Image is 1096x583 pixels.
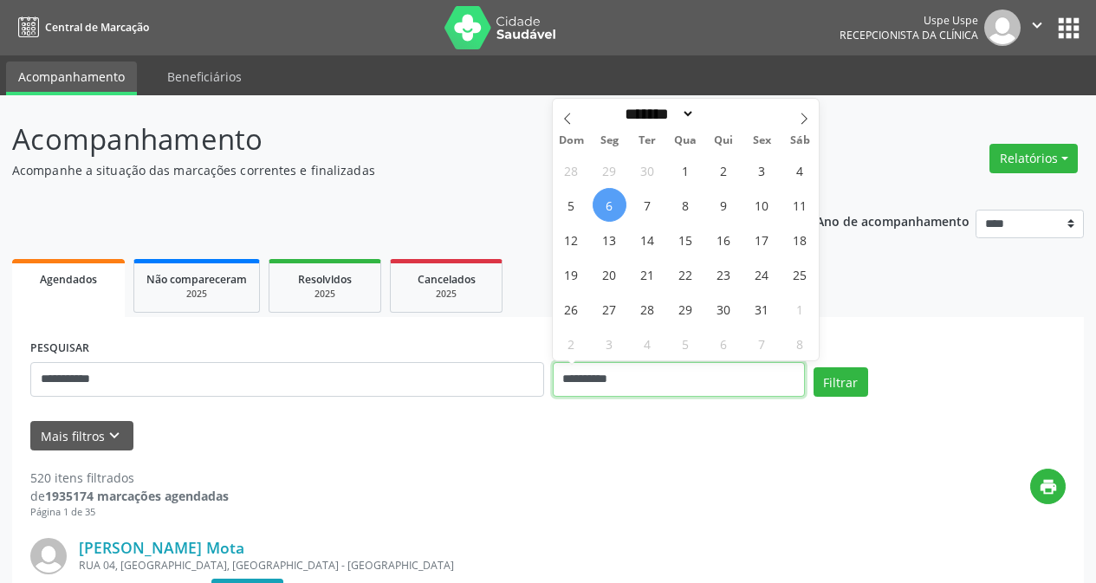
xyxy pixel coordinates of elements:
span: Outubro 21, 2025 [631,257,665,291]
div: 2025 [146,288,247,301]
a: Beneficiários [155,62,254,92]
span: Outubro 27, 2025 [593,292,626,326]
div: 520 itens filtrados [30,469,229,487]
button: Mais filtroskeyboard_arrow_down [30,421,133,451]
span: Dom [553,135,591,146]
span: Outubro 5, 2025 [554,188,588,222]
p: Acompanhamento [12,118,762,161]
span: Outubro 14, 2025 [631,223,665,256]
span: Outubro 16, 2025 [707,223,741,256]
span: Novembro 6, 2025 [707,327,741,360]
span: Outubro 24, 2025 [745,257,779,291]
strong: 1935174 marcações agendadas [45,488,229,504]
span: Setembro 28, 2025 [554,153,588,187]
span: Sáb [781,135,819,146]
span: Não compareceram [146,272,247,287]
span: Outubro 13, 2025 [593,223,626,256]
span: Resolvidos [298,272,352,287]
span: Outubro 3, 2025 [745,153,779,187]
span: Outubro 12, 2025 [554,223,588,256]
span: Setembro 30, 2025 [631,153,665,187]
span: Novembro 8, 2025 [783,327,817,360]
span: Novembro 7, 2025 [745,327,779,360]
i: print [1039,477,1058,496]
button:  [1021,10,1054,46]
span: Outubro 11, 2025 [783,188,817,222]
span: Outubro 4, 2025 [783,153,817,187]
span: Novembro 1, 2025 [783,292,817,326]
span: Outubro 26, 2025 [554,292,588,326]
p: Acompanhe a situação das marcações correntes e finalizadas [12,161,762,179]
span: Cancelados [418,272,476,287]
p: Ano de acompanhamento [816,210,970,231]
span: Outubro 10, 2025 [745,188,779,222]
a: Acompanhamento [6,62,137,95]
span: Outubro 25, 2025 [783,257,817,291]
span: Sex [743,135,781,146]
div: 2025 [282,288,368,301]
span: Ter [628,135,666,146]
span: Recepcionista da clínica [840,28,978,42]
a: [PERSON_NAME] Mota [79,538,244,557]
input: Year [695,105,752,123]
a: Central de Marcação [12,13,149,42]
span: Outubro 1, 2025 [669,153,703,187]
img: img [30,538,67,574]
span: Outubro 7, 2025 [631,188,665,222]
img: img [984,10,1021,46]
div: 2025 [403,288,490,301]
span: Outubro 28, 2025 [631,292,665,326]
span: Outubro 30, 2025 [707,292,741,326]
button: apps [1054,13,1084,43]
div: Uspe Uspe [840,13,978,28]
span: Agendados [40,272,97,287]
span: Outubro 23, 2025 [707,257,741,291]
span: Qui [704,135,743,146]
span: Outubro 31, 2025 [745,292,779,326]
span: Outubro 19, 2025 [554,257,588,291]
i:  [1028,16,1047,35]
span: Outubro 29, 2025 [669,292,703,326]
span: Novembro 5, 2025 [669,327,703,360]
i: keyboard_arrow_down [105,426,124,445]
span: Outubro 2, 2025 [707,153,741,187]
span: Seg [590,135,628,146]
div: RUA 04, [GEOGRAPHIC_DATA], [GEOGRAPHIC_DATA] - [GEOGRAPHIC_DATA] [79,558,806,573]
span: Outubro 6, 2025 [593,188,626,222]
span: Outubro 8, 2025 [669,188,703,222]
span: Setembro 29, 2025 [593,153,626,187]
div: Página 1 de 35 [30,505,229,520]
span: Qua [666,135,704,146]
div: de [30,487,229,505]
span: Novembro 4, 2025 [631,327,665,360]
label: PESQUISAR [30,335,89,362]
button: Filtrar [814,367,868,397]
span: Outubro 20, 2025 [593,257,626,291]
span: Outubro 9, 2025 [707,188,741,222]
button: Relatórios [989,144,1078,173]
button: print [1030,469,1066,504]
span: Outubro 22, 2025 [669,257,703,291]
span: Outubro 17, 2025 [745,223,779,256]
span: Novembro 2, 2025 [554,327,588,360]
span: Outubro 15, 2025 [669,223,703,256]
select: Month [619,105,696,123]
span: Central de Marcação [45,20,149,35]
span: Outubro 18, 2025 [783,223,817,256]
span: Novembro 3, 2025 [593,327,626,360]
